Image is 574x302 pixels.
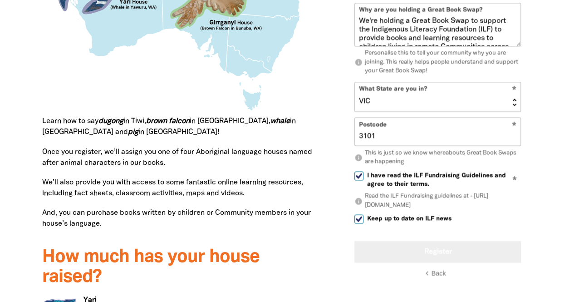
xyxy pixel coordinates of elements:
strong: dugong [98,118,123,124]
p: Once you register, we’ll assign you one of four Aboriginal language houses named after animal cha... [42,147,317,168]
p: And, you can purchase books written by children or Community members in your house’s language. [42,208,317,229]
textarea: We're holding a Great Book Swap to support the Indigenous Literacy Foundation (ILF) to provide bo... [355,17,520,46]
i: info [354,154,363,162]
button: chevron_leftBack [427,269,448,278]
i: info [354,197,363,205]
p: Read the ILF Fundraising guidelines at - [URL][DOMAIN_NAME] [354,193,521,210]
i: Required [512,176,517,185]
button: Register [354,241,521,262]
input: Keep up to date on ILF news [354,214,363,223]
i: info [354,59,363,67]
i: chevron_left [423,269,431,277]
p: Personalise this to tell your community why you are joining. This really helps people understand ... [354,50,521,76]
p: We’ll also provide you with access to some fantastic online learning resources, including fact sh... [42,177,317,199]
p: Learn how to say in Tiwi, in [GEOGRAPHIC_DATA], in [GEOGRAPHIC_DATA] and in [GEOGRAPHIC_DATA]! [42,116,317,138]
strong: whale [270,118,290,124]
strong: pig [128,129,138,135]
p: This is just so we know whereabouts Great Book Swaps are happening [354,149,521,167]
em: brown falcon [146,118,190,124]
h3: How much has your house raised? [42,248,317,287]
input: I have read the ILF Fundraising Guidelines and agree to their terms. [354,171,363,180]
span: I have read the ILF Fundraising Guidelines and agree to their terms. [367,171,521,188]
span: Keep up to date on ILF news [367,214,451,223]
span: Back [431,269,446,277]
